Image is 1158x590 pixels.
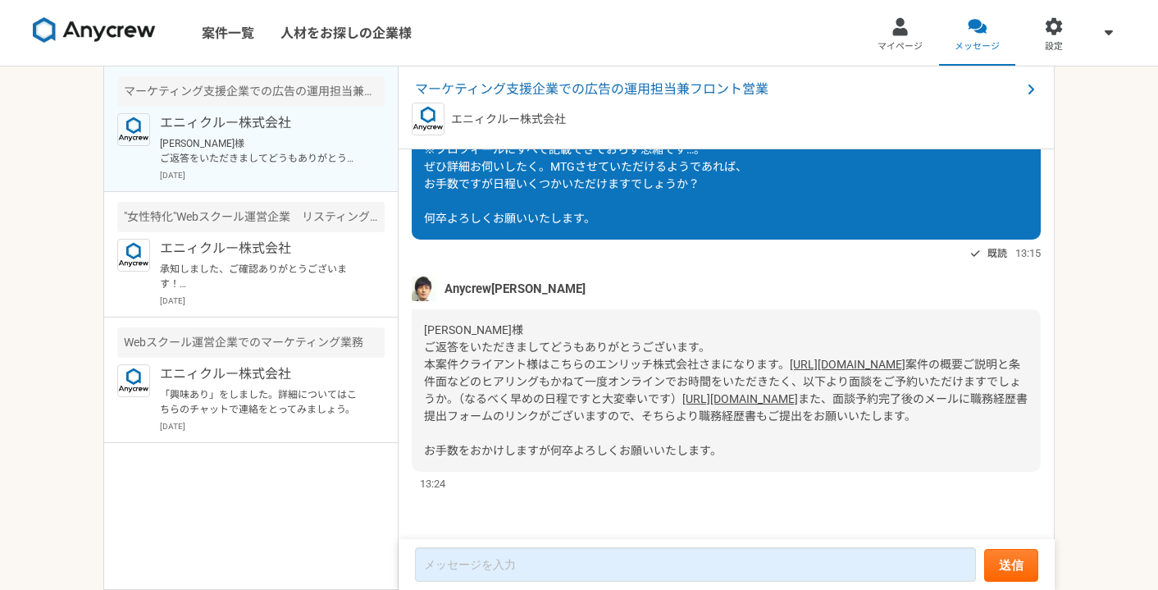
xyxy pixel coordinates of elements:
[987,244,1007,263] span: 既読
[445,280,586,298] span: Anycrew[PERSON_NAME]
[878,40,923,53] span: マイページ
[117,327,385,358] div: Webスクール運営企業でのマーケティング業務
[117,113,150,146] img: logo_text_blue_01.png
[424,392,1028,457] span: また、面談予約完了後のメールに職務経歴書提出フォームのリンクがございますので、そちらより職務経歴書もご提出をお願いいたします。 お手数をおかけしますが何卒よろしくお願いいたします。
[1045,40,1063,53] span: 設定
[451,111,566,128] p: エニィクルー株式会社
[412,277,436,301] img: naoya%E3%81%AE%E3%82%B3%E3%83%92%E3%82%9A%E3%83%BC.jpeg
[117,239,150,272] img: logo_text_blue_01.png
[160,113,362,133] p: エニィクルー株式会社
[424,323,790,371] span: [PERSON_NAME]様 ご返答をいただきましてどうもありがとうございます。 本案件クライアント様はこちらのエンリッチ株式会社さまになります。
[160,364,362,384] p: エニィクルー株式会社
[117,76,385,107] div: マーケティング支援企業での広告の運用担当兼フロント営業
[117,364,150,397] img: logo_text_blue_01.png
[117,202,385,232] div: "女性特化"Webスクール運営企業 リスティング広告運用
[160,262,362,291] p: 承知しました、ご確認ありがとうございます！ ぜひ、また別件でご相談できればと思いますので、引き続き、宜しくお願いいたします。
[160,136,362,166] p: [PERSON_NAME]様 ご返答をいただきましてどうもありがとうございます。 本案件クライアント様はこちらのエンリッチ株式会社さまになります。 [URL][DOMAIN_NAME] 案件の概...
[160,169,385,181] p: [DATE]
[160,295,385,307] p: [DATE]
[790,358,905,371] a: [URL][DOMAIN_NAME]
[33,17,156,43] img: 8DqYSo04kwAAAAASUVORK5CYII=
[412,103,445,135] img: logo_text_blue_01.png
[160,239,362,258] p: エニィクルー株式会社
[1015,245,1041,261] span: 13:15
[682,392,798,405] a: [URL][DOMAIN_NAME]
[160,387,362,417] p: 「興味あり」をしました。詳細についてはこちらのチャットで連絡をとってみましょう。
[415,80,1021,99] span: マーケティング支援企業での広告の運用担当兼フロント営業
[984,549,1038,582] button: 送信
[160,420,385,432] p: [DATE]
[955,40,1000,53] span: メッセージ
[420,476,445,492] span: 13:24
[424,358,1021,405] span: 案件の概要ご説明と条件面などのヒアリングもかねて一度オンラインでお時間をいただきたく、以下より面談をご予約いただけますでしょうか。（なるべく早めの日程ですと大変幸いです）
